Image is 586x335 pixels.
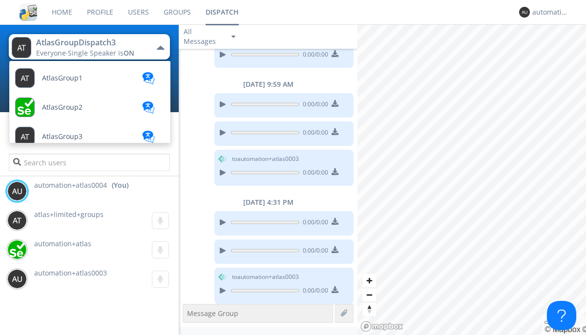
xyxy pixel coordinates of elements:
span: Single Speaker is [68,48,134,58]
img: download media button [332,246,338,253]
span: 0:00 / 0:00 [299,218,328,229]
img: download media button [332,50,338,57]
span: automation+atlas [34,239,91,248]
img: 373638.png [7,211,27,230]
input: Search users [9,154,169,171]
div: automation+atlas0004 [532,7,569,17]
img: download media button [332,100,338,107]
span: automation+atlas0003 [34,268,107,277]
img: 373638.png [7,269,27,289]
img: 373638.png [12,37,31,58]
img: cddb5a64eb264b2086981ab96f4c1ba7 [20,3,37,21]
span: atlas+limited+groups [34,210,104,219]
a: Mapbox [544,325,580,334]
iframe: Toggle Customer Support [547,301,576,330]
span: to automation+atlas0003 [232,155,299,163]
span: 0:00 / 0:00 [299,50,328,61]
span: ON [124,48,134,58]
span: 0:00 / 0:00 [299,286,328,297]
div: AtlasGroupDispatch3 [36,37,146,48]
button: Toggle attribution [544,321,552,324]
span: Zoom out [362,288,377,302]
span: Reset bearing to north [362,302,377,316]
span: 0:00 / 0:00 [299,168,328,179]
img: download media button [332,128,338,135]
span: AtlasGroup3 [42,133,83,140]
a: Mapbox logo [360,321,403,332]
div: [DATE] 4:31 PM [179,197,357,207]
img: download media button [332,168,338,175]
ul: AtlasGroupDispatch3Everyone·Single Speaker isON [9,60,171,143]
span: 0:00 / 0:00 [299,246,328,257]
button: Zoom out [362,288,377,302]
img: 373638.png [519,7,530,18]
span: AtlasGroup2 [42,104,83,111]
div: [DATE] 9:59 AM [179,79,357,89]
img: translation-blue.svg [141,72,156,84]
button: Zoom in [362,274,377,288]
button: AtlasGroupDispatch3Everyone·Single Speaker isON [9,34,169,59]
img: translation-blue.svg [141,101,156,114]
div: Everyone · [36,48,146,58]
span: 0:00 / 0:00 [299,128,328,139]
img: translation-blue.svg [141,131,156,143]
span: 0:00 / 0:00 [299,100,328,111]
button: Reset bearing to north [362,302,377,316]
img: 373638.png [7,181,27,201]
div: (You) [112,180,128,190]
img: d2d01cd9b4174d08988066c6d424eccd [7,240,27,259]
img: download media button [332,286,338,293]
span: to automation+atlas0003 [232,273,299,281]
img: caret-down-sm.svg [231,36,235,38]
span: AtlasGroup1 [42,75,83,82]
div: All Messages [184,27,223,46]
img: download media button [332,218,338,225]
span: automation+atlas0004 [34,180,107,190]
